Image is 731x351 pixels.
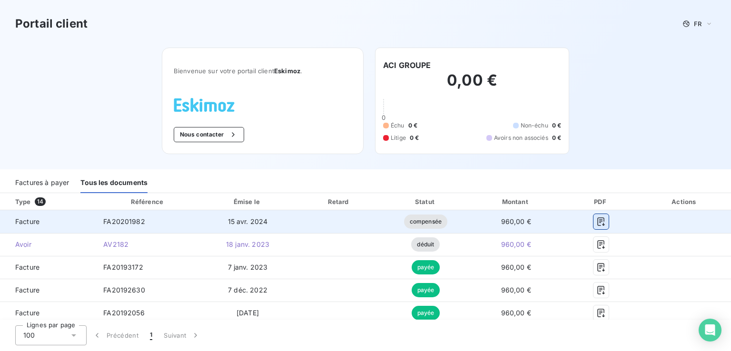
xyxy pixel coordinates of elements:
div: Statut [385,197,467,206]
span: Facture [8,285,88,295]
div: Open Intercom Messenger [699,319,721,341]
span: FA20192056 [103,309,145,317]
div: Montant [470,197,562,206]
span: FR [694,20,701,28]
span: 1 [150,331,152,340]
span: payée [412,283,440,297]
span: Facture [8,217,88,226]
span: Eskimoz [274,67,300,75]
div: Actions [641,197,729,206]
div: Tous les documents [80,173,148,193]
span: Avoirs non associés [494,134,548,142]
span: Non-échu [521,121,548,130]
span: 0 € [552,134,561,142]
div: Factures à payer [15,173,69,193]
div: Type [10,197,94,206]
span: Avoir [8,240,88,249]
span: Litige [391,134,406,142]
span: compensée [404,214,447,229]
span: FA20193172 [103,263,143,271]
span: FA20192630 [103,286,145,294]
h3: Portail client [15,15,88,32]
span: [DATE] [237,309,259,317]
button: 1 [144,325,158,345]
div: PDF [565,197,636,206]
div: Référence [131,198,163,205]
span: 0 € [410,134,419,142]
h6: ACI GROUPE [383,59,431,71]
span: déduit [411,237,440,252]
span: 960,00 € [501,263,531,271]
span: 960,00 € [501,240,531,248]
span: Facture [8,263,88,272]
span: 0 € [408,121,417,130]
span: Bienvenue sur votre portail client . [174,67,352,75]
img: Company logo [174,98,235,112]
span: 0 [382,114,385,121]
span: 7 janv. 2023 [228,263,268,271]
button: Nous contacter [174,127,244,142]
button: Précédent [87,325,144,345]
span: 0 € [552,121,561,130]
span: 960,00 € [501,309,531,317]
span: Facture [8,308,88,318]
button: Suivant [158,325,206,345]
span: FA20201982 [103,217,145,225]
span: payée [412,306,440,320]
span: 14 [35,197,46,206]
span: 960,00 € [501,217,531,225]
span: payée [412,260,440,274]
div: Émise le [202,197,293,206]
div: Retard [297,197,381,206]
span: 960,00 € [501,286,531,294]
span: AV2182 [103,240,128,248]
h2: 0,00 € [383,71,561,99]
span: 18 janv. 2023 [226,240,269,248]
span: Échu [391,121,405,130]
span: 100 [23,331,35,340]
span: 15 avr. 2024 [228,217,268,225]
span: 7 déc. 2022 [228,286,267,294]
